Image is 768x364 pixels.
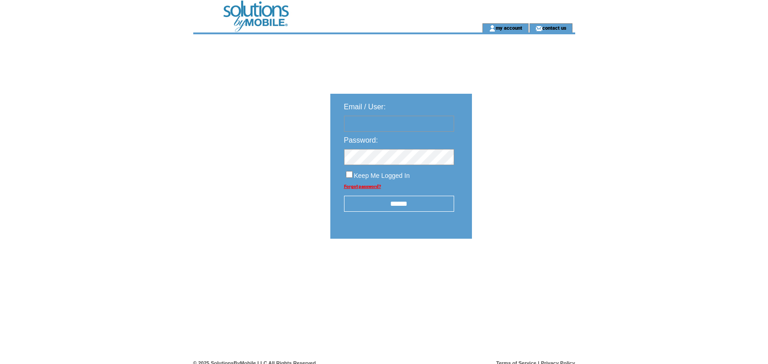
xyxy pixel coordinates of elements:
span: Keep Me Logged In [354,172,410,179]
a: my account [496,25,522,31]
img: contact_us_icon.gif;jsessionid=12E99A1834D5E0CE5FD1AE378E75A4D1 [535,25,542,32]
a: contact us [542,25,567,31]
img: account_icon.gif;jsessionid=12E99A1834D5E0CE5FD1AE378E75A4D1 [489,25,496,32]
a: Forgot password? [344,184,381,189]
span: Password: [344,136,378,144]
span: Email / User: [344,103,386,111]
img: transparent.png;jsessionid=12E99A1834D5E0CE5FD1AE378E75A4D1 [498,262,544,273]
